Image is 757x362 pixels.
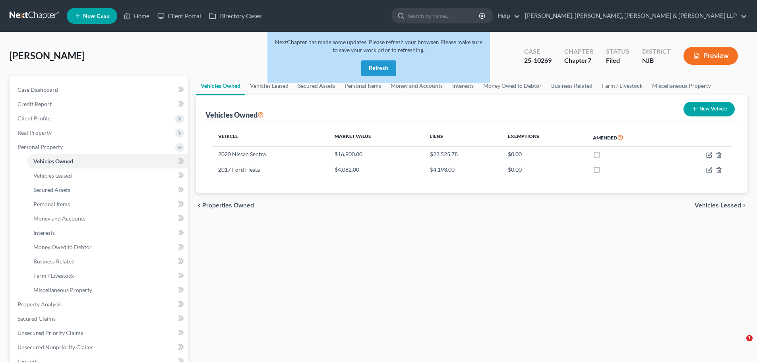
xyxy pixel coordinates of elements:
[501,147,587,162] td: $0.00
[606,47,629,56] div: Status
[27,269,188,283] a: Farm / Livestock
[212,162,328,177] td: 2017 Ford Fiesta
[27,226,188,240] a: Interests
[17,129,52,136] span: Real Property
[196,76,245,95] a: Vehicles Owned
[695,202,747,209] button: Vehicles Leased chevron_right
[245,76,293,95] a: Vehicles Leased
[424,147,502,162] td: $23,525.78
[328,147,423,162] td: $16,900.00
[642,47,671,56] div: District
[196,202,202,209] i: chevron_left
[597,76,647,95] a: Farm / Livestock
[10,50,85,61] span: [PERSON_NAME]
[212,147,328,162] td: 2020 Nissan Sentra
[27,183,188,197] a: Secured Assets
[27,197,188,211] a: Personal Items
[202,202,254,209] span: Properties Owned
[11,97,188,111] a: Credit Report
[153,9,205,23] a: Client Portal
[33,244,92,250] span: Money Owed to Debtor
[33,272,74,279] span: Farm / Livestock
[17,315,56,322] span: Secured Claims
[27,211,188,226] a: Money and Accounts
[746,335,753,341] span: 1
[328,162,423,177] td: $4,082.00
[730,335,749,354] iframe: Intercom live chat
[478,76,546,95] a: Money Owed to Debtor
[33,229,55,236] span: Interests
[205,9,266,23] a: Directory Cases
[212,128,328,147] th: Vehicle
[27,283,188,297] a: Miscellaneous Property
[588,56,591,64] span: 7
[33,158,73,165] span: Vehicles Owned
[683,47,738,65] button: Preview
[83,13,110,19] span: New Case
[741,202,747,209] i: chevron_right
[424,128,502,147] th: Liens
[606,56,629,65] div: Filed
[501,128,587,147] th: Exemptions
[407,8,480,23] input: Search by name...
[564,56,593,65] div: Chapter
[33,201,70,207] span: Personal Items
[524,47,552,56] div: Case
[424,162,502,177] td: $4,193.00
[17,143,63,150] span: Personal Property
[205,110,264,120] div: Vehicles Owned
[494,9,520,23] a: Help
[695,202,741,209] span: Vehicles Leased
[521,9,747,23] a: [PERSON_NAME], [PERSON_NAME], [PERSON_NAME] & [PERSON_NAME] LLP
[17,344,93,350] span: Unsecured Nonpriority Claims
[683,102,735,116] button: New Vehicle
[11,312,188,326] a: Secured Claims
[361,60,396,76] button: Refresh
[564,47,593,56] div: Chapter
[501,162,587,177] td: $0.00
[647,76,716,95] a: Miscellaneous Property
[196,202,254,209] button: chevron_left Properties Owned
[33,287,92,293] span: Miscellaneous Property
[11,340,188,354] a: Unsecured Nonpriority Claims
[328,128,423,147] th: Market Value
[33,258,75,265] span: Business Related
[17,115,50,122] span: Client Profile
[17,86,58,93] span: Case Dashboard
[275,39,482,53] span: NextChapter has made some updates. Please refresh your browser. Please make sure to save your wor...
[33,172,72,179] span: Vehicles Leased
[33,186,70,193] span: Secured Assets
[17,329,83,336] span: Unsecured Priority Claims
[587,128,670,147] th: Amended
[11,326,188,340] a: Unsecured Priority Claims
[546,76,597,95] a: Business Related
[11,83,188,97] a: Case Dashboard
[11,297,188,312] a: Property Analysis
[17,301,62,308] span: Property Analysis
[27,240,188,254] a: Money Owed to Debtor
[524,56,552,65] div: 25-10269
[17,101,52,107] span: Credit Report
[27,254,188,269] a: Business Related
[27,168,188,183] a: Vehicles Leased
[120,9,153,23] a: Home
[33,215,85,222] span: Money and Accounts
[27,154,188,168] a: Vehicles Owned
[642,56,671,65] div: NJB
